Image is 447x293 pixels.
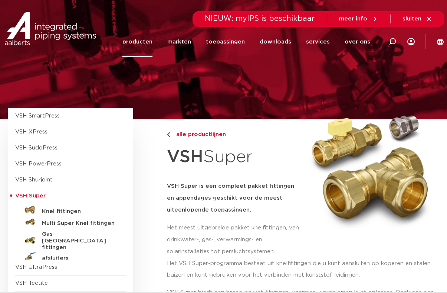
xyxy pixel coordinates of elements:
[15,204,126,216] a: Knel fittingen
[167,180,301,216] h5: VSH Super is een compleet pakket fittingen en appendages geschikt voor de meest uiteenlopende toe...
[167,132,170,137] img: chevron-right.svg
[122,27,370,57] nav: Menu
[42,220,115,227] h5: Multi Super Knel fittingen
[407,27,415,57] div: my IPS
[167,27,191,57] a: markten
[42,208,115,215] h5: Knel fittingen
[167,222,301,258] p: Het meest uitgebreide pakket knelfittingen, van drinkwater-, gas-, verwarmings- en solarinstallat...
[167,130,301,139] a: alle productlijnen
[402,16,433,22] a: sluiten
[122,27,152,57] a: producten
[15,193,46,199] span: VSH Super
[206,27,245,57] a: toepassingen
[15,251,126,263] a: afsluiters
[15,113,60,119] a: VSH SmartPress
[42,231,115,251] h5: Gas [GEOGRAPHIC_DATA] fittingen
[15,264,57,270] a: VSH UltraPress
[172,132,226,137] span: alle productlijnen
[167,148,203,165] strong: VSH
[339,16,367,22] span: meer info
[345,27,370,57] a: over ons
[402,16,421,22] span: sluiten
[167,258,440,281] p: Het VSH Super-programma bestaat uit knelfittingen die u kunt aansluiten op koperen en stalen buiz...
[339,16,378,22] a: meer info
[15,145,57,151] a: VSH SudoPress
[42,255,115,262] h5: afsluiters
[306,27,330,57] a: services
[15,177,53,183] a: VSH Shurjoint
[260,27,291,57] a: downloads
[15,161,62,167] a: VSH PowerPress
[15,216,126,228] a: Multi Super Knel fittingen
[205,15,315,22] span: NIEUW: myIPS is beschikbaar
[15,228,126,251] a: Gas [GEOGRAPHIC_DATA] fittingen
[167,143,301,171] h1: Super
[15,280,48,286] a: VSH Tectite
[15,129,47,135] a: VSH XPress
